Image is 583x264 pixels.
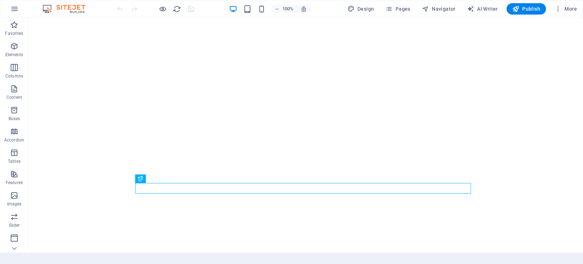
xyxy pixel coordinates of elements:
h6: 100% [282,5,293,13]
p: Elements [5,52,23,58]
p: Boxes [9,116,20,122]
p: Slider [9,222,20,228]
span: AI Writer [467,5,498,12]
button: 100% [271,5,297,13]
p: Accordion [4,137,24,143]
p: Content [6,95,22,100]
button: More [552,3,580,15]
p: Images [7,201,22,207]
button: reload [173,5,181,13]
p: Header [7,244,21,249]
button: Click here to leave preview mode and continue editing [158,5,167,13]
p: Favorites [5,31,23,36]
span: More [555,5,577,12]
i: Reload page [173,5,181,13]
button: Publish [507,3,546,15]
p: Features [6,180,23,185]
span: Navigator [422,5,456,12]
p: Columns [5,73,23,79]
span: Publish [512,5,540,12]
span: Pages [385,5,410,12]
button: Design [345,3,377,15]
button: AI Writer [464,3,501,15]
div: Design (Ctrl+Alt+Y) [345,3,377,15]
button: Pages [382,3,413,15]
span: Design [348,5,374,12]
img: Editor Logo [41,5,94,13]
i: On resize automatically adjust zoom level to fit chosen device. [301,6,307,12]
button: Navigator [419,3,459,15]
p: Tables [8,158,21,164]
